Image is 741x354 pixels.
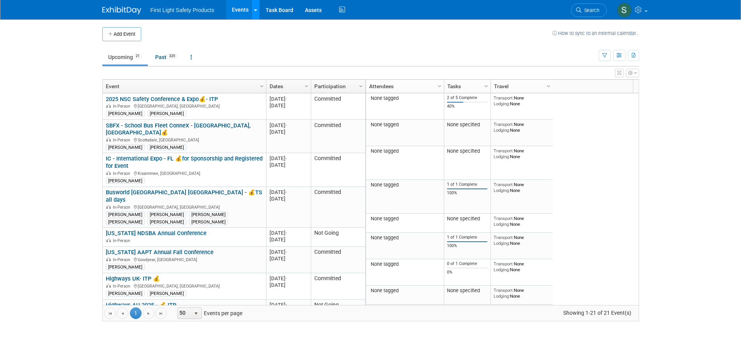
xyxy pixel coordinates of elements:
[113,238,133,243] span: In-Person
[189,219,228,225] div: [PERSON_NAME]
[106,204,263,210] div: [GEOGRAPHIC_DATA], [GEOGRAPHIC_DATA]
[303,83,310,89] span: Column Settings
[106,275,160,282] a: Highways UK- ITP 💰
[358,83,364,89] span: Column Settings
[447,148,487,154] div: None specified
[494,95,514,101] span: Transport:
[106,136,263,143] div: Scottsdale, [GEOGRAPHIC_DATA]
[270,96,307,102] div: [DATE]
[158,310,164,317] span: Go to the last page
[447,95,487,101] div: 2 of 5 Complete
[369,261,441,267] div: None tagged
[494,261,550,272] div: None None
[106,122,251,136] a: SBFX - School Bus Fleet ConneX - [GEOGRAPHIC_DATA], [GEOGRAPHIC_DATA]💰
[357,80,365,91] a: Column Settings
[286,302,287,308] span: -
[119,310,126,317] span: Go to the previous page
[314,80,360,93] a: Participation
[145,310,152,317] span: Go to the next page
[270,80,306,93] a: Dates
[286,122,287,128] span: -
[270,230,307,236] div: [DATE]
[106,205,111,209] img: In-Person Event
[311,300,365,319] td: Not Going
[369,122,441,128] div: None tagged
[270,236,307,243] div: [DATE]
[147,211,186,218] div: [PERSON_NAME]
[286,189,287,195] span: -
[270,102,307,109] div: [DATE]
[311,93,365,120] td: Committed
[311,247,365,273] td: Committed
[311,228,365,247] td: Not Going
[436,83,443,89] span: Column Settings
[270,162,307,168] div: [DATE]
[447,182,487,187] div: 1 of 1 Complete
[494,154,510,159] span: Lodging:
[106,178,145,184] div: [PERSON_NAME]
[130,307,142,319] span: 1
[494,261,514,267] span: Transport:
[147,144,186,150] div: [PERSON_NAME]
[571,3,607,17] a: Search
[102,50,148,65] a: Upcoming21
[106,144,145,150] div: [PERSON_NAME]
[106,219,145,225] div: [PERSON_NAME]
[494,182,514,187] span: Transport:
[106,155,263,169] a: IC - International Expo - FL 💰for Sponsorship and Registered for Event
[369,148,441,154] div: None tagged
[482,80,490,91] a: Column Settings
[270,189,307,195] div: [DATE]
[494,235,514,240] span: Transport:
[106,80,261,93] a: Event
[106,110,145,117] div: [PERSON_NAME]
[113,205,133,210] span: In-Person
[270,155,307,162] div: [DATE]
[494,148,550,159] div: None None
[113,104,133,109] span: In-Person
[311,120,365,153] td: Committed
[447,270,487,275] div: 0%
[369,95,441,101] div: None tagged
[494,235,550,246] div: None None
[167,53,177,59] span: 325
[113,171,133,176] span: In-Person
[113,284,133,289] span: In-Person
[106,257,111,261] img: In-Person Event
[106,230,207,237] a: [US_STATE] NDSBA Annual Conference
[494,267,510,272] span: Lodging:
[311,273,365,300] td: Committed
[494,288,514,293] span: Transport:
[270,129,307,135] div: [DATE]
[270,249,307,255] div: [DATE]
[106,290,145,296] div: [PERSON_NAME]
[617,3,632,17] img: Steph Willemsen
[494,122,550,133] div: None None
[133,53,142,59] span: 21
[545,83,552,89] span: Column Settings
[369,288,441,294] div: None tagged
[494,101,510,106] span: Lodging:
[106,138,111,141] img: In-Person Event
[447,216,487,222] div: None specified
[104,307,116,319] a: Go to the first page
[494,241,510,246] span: Lodging:
[447,261,487,267] div: 0 of 1 Complete
[544,80,553,91] a: Column Settings
[494,216,550,227] div: None None
[151,7,214,13] span: First Light Safety Products
[494,221,510,227] span: Lodging:
[447,122,487,128] div: None specified
[106,238,111,242] img: In-Person Event
[494,148,514,153] span: Transport:
[193,310,199,317] span: select
[106,249,214,256] a: [US_STATE] AAPT Annual Fall Conference
[447,288,487,294] div: None specified
[447,80,485,93] a: Tasks
[447,235,487,240] div: 1 of 1 Complete
[189,211,228,218] div: [PERSON_NAME]
[369,216,441,222] div: None tagged
[483,83,489,89] span: Column Settings
[494,95,550,106] div: None None
[167,307,250,319] span: Events per page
